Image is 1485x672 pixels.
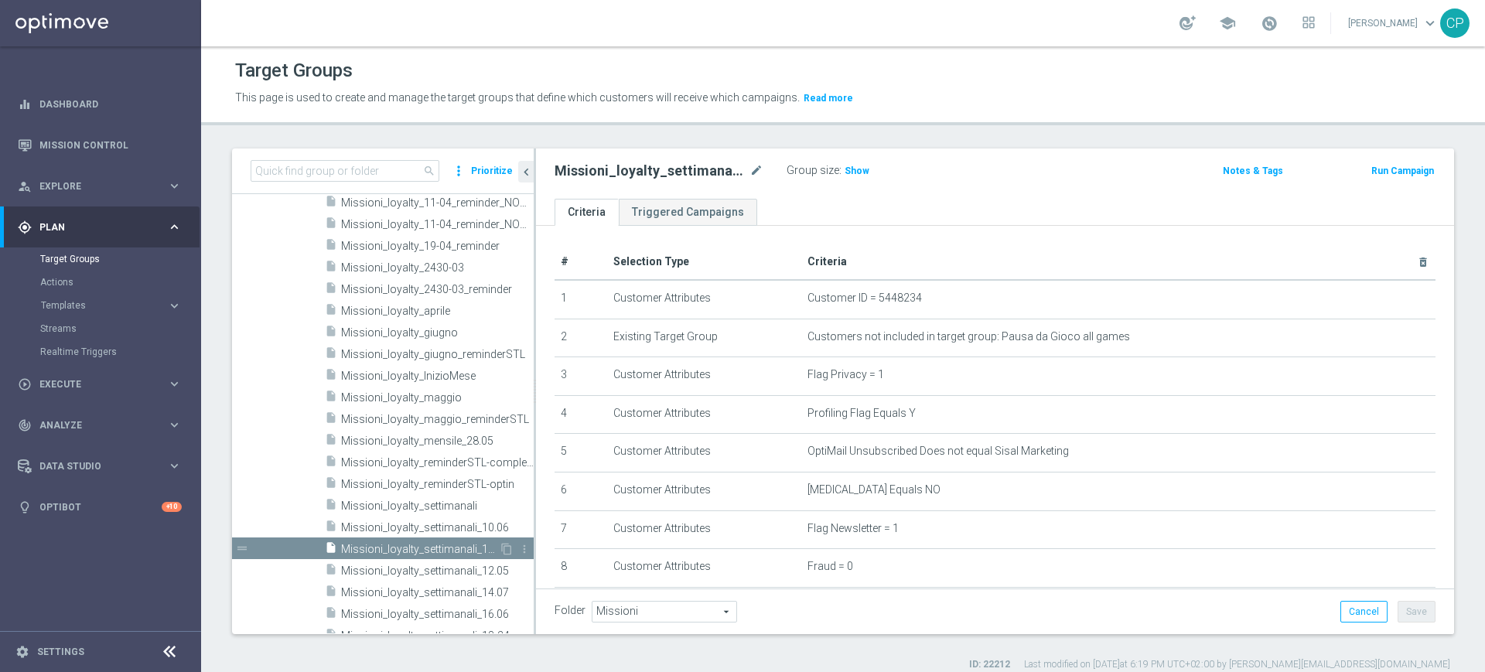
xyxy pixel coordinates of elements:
span: Missioni_loyalty_giugno_reminderSTL [341,348,534,361]
i: lightbulb [18,500,32,514]
i: chevron_left [519,165,534,179]
span: keyboard_arrow_down [1422,15,1439,32]
span: Missioni_loyalty_settimanali_14.07 [341,586,534,599]
i: play_circle_outline [18,377,32,391]
i: insert_drive_file [325,433,337,451]
td: 6 [555,472,607,510]
i: track_changes [18,418,32,432]
div: Mission Control [17,139,183,152]
div: equalizer Dashboard [17,98,183,111]
i: insert_drive_file [325,606,337,624]
a: Optibot [39,486,162,527]
i: insert_drive_file [325,628,337,646]
td: Lifecycle [607,587,801,626]
i: keyboard_arrow_right [167,220,182,234]
span: Missioni_loyalty_settimanali_16.06 [341,608,534,621]
span: Plan [39,223,167,232]
i: insert_drive_file [325,368,337,386]
button: Read more [802,90,855,107]
i: keyboard_arrow_right [167,179,182,193]
span: [MEDICAL_DATA] Equals NO [807,483,940,496]
span: Missioni_loyalty_reminderSTL-completamento [341,456,534,469]
i: insert_drive_file [325,303,337,321]
td: Customer Attributes [607,434,801,472]
td: 9 [555,587,607,626]
label: ID: 22212 [969,658,1010,671]
i: insert_drive_file [325,238,337,256]
label: : [839,164,841,177]
td: 4 [555,395,607,434]
span: Execute [39,380,167,389]
div: Explore [18,179,167,193]
span: Missioni_loyalty_settimanali [341,500,534,513]
button: track_changes Analyze keyboard_arrow_right [17,419,183,432]
div: Realtime Triggers [40,340,200,363]
td: Customer Attributes [607,549,801,588]
td: Existing Target Group [607,319,801,357]
span: Customer ID = 5448234 [807,292,922,305]
span: Missioni_loyalty_giugno [341,326,534,339]
i: insert_drive_file [325,195,337,213]
span: Missioni_loyalty_mensile_28.05 [341,435,534,448]
input: Quick find group or folder [251,160,439,182]
span: school [1219,15,1236,32]
span: Missioni_loyalty_11-04_reminder_NONgiocanti [341,218,534,231]
i: insert_drive_file [325,541,337,559]
span: Missioni_loyalty_InizioMese [341,370,534,383]
i: keyboard_arrow_right [167,377,182,391]
div: person_search Explore keyboard_arrow_right [17,180,183,193]
span: Missioni_loyalty_settimanali_11-17agosto [341,543,499,556]
td: 3 [555,357,607,396]
td: Customer Attributes [607,357,801,396]
div: Execute [18,377,167,391]
button: Notes & Tags [1221,162,1285,179]
td: 2 [555,319,607,357]
div: Mission Control [18,125,182,165]
td: 7 [555,510,607,549]
a: Streams [40,322,161,335]
div: Analyze [18,418,167,432]
i: mode_edit [749,162,763,180]
button: Data Studio keyboard_arrow_right [17,460,183,472]
label: Folder [555,604,585,617]
span: Templates [41,301,152,310]
div: Data Studio [18,459,167,473]
i: insert_drive_file [325,281,337,299]
button: Templates keyboard_arrow_right [40,299,183,312]
span: Missioni_loyalty_2430-03 [341,261,534,275]
a: Criteria [555,199,619,226]
span: Missioni_loyalty_settimanali_10.06 [341,521,534,534]
div: Plan [18,220,167,234]
th: # [555,244,607,280]
a: Triggered Campaigns [619,199,757,226]
i: insert_drive_file [325,325,337,343]
span: Criteria [807,255,847,268]
i: insert_drive_file [325,520,337,537]
span: Missioni_loyalty_maggio [341,391,534,404]
button: lightbulb Optibot +10 [17,501,183,513]
span: Missioni_loyalty_settimanali_12.05 [341,565,534,578]
div: +10 [162,502,182,512]
td: 1 [555,280,607,319]
span: Missioni_loyalty_settimanali_18-24agost [341,629,534,643]
a: [PERSON_NAME]keyboard_arrow_down [1347,12,1440,35]
i: insert_drive_file [325,455,337,472]
span: Missioni_loyalty_19-04_reminder [341,240,534,253]
button: chevron_left [518,161,534,182]
div: Streams [40,317,200,340]
th: Selection Type [607,244,801,280]
span: This page is used to create and manage the target groups that define which customers will receive... [235,91,800,104]
span: Missioni_loyalty_aprile [341,305,534,318]
span: Missioni_loyalty_maggio_reminderSTL [341,413,534,426]
a: Dashboard [39,84,182,125]
span: Profiling Flag Equals Y [807,407,916,420]
span: Fraud = 0 [807,560,853,573]
span: Customers not included in target group: Pausa da Gioco all games [807,330,1130,343]
span: Flag Privacy = 1 [807,368,884,381]
i: settings [15,645,29,659]
i: insert_drive_file [325,260,337,278]
span: search [423,165,435,177]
